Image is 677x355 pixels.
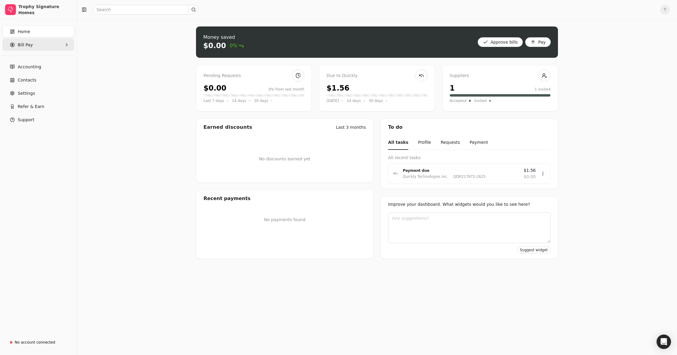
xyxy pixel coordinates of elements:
div: All recent tasks [388,155,550,161]
button: Pay [525,37,551,47]
div: 0% from last month [268,87,304,92]
div: Earned discounts [204,124,252,131]
input: Search [93,5,198,14]
div: QDR217872-2625 [451,174,486,180]
div: Due to Quickly [326,73,427,79]
span: Contacts [18,77,36,83]
span: [DATE] [326,98,339,104]
button: Support [2,114,74,126]
div: Payment due [403,168,519,174]
button: Requests [441,136,460,150]
span: Settings [18,90,35,97]
button: Refer & Earn [2,100,74,113]
div: 1 invited [535,87,550,92]
button: T [660,5,670,14]
span: 14 days [347,98,361,104]
span: 30 days [254,98,268,104]
span: Home [18,29,30,35]
span: Accepted [450,98,467,104]
span: Support [18,117,34,123]
div: $0.00 [203,41,226,51]
div: Pending Requests [204,73,304,79]
div: No discounts earned yet [259,146,311,172]
button: Suggest widget [517,246,550,254]
span: Accounting [18,64,41,70]
span: Invited [474,98,487,104]
p: No payments found [204,217,366,223]
span: $1.56 [524,167,536,174]
button: Payment [470,136,488,150]
span: Bill Pay [18,42,33,48]
span: 30 days [369,98,383,104]
span: $0.00 [524,174,536,180]
div: To do [381,119,558,136]
button: All tasks [388,136,408,150]
div: $0.00 [204,83,226,94]
a: Settings [2,87,74,99]
button: Approve bills [478,37,523,47]
div: Recent payments [196,190,373,207]
button: Profile [418,136,431,150]
span: 0% [230,42,244,49]
div: Money saved [203,34,244,41]
div: $1.56 [326,83,349,94]
span: Last 7 days [204,98,224,104]
a: No account connected [2,337,74,348]
div: 1 [450,83,455,94]
div: No account connected [15,340,55,345]
span: 14 days [232,98,246,104]
div: Improve your dashboard. What widgets would you like to see here? [388,201,550,208]
a: Accounting [2,61,74,73]
div: Trophy Signature Homes [18,4,72,16]
div: Suppliers [450,73,550,79]
div: Open Intercom Messenger [657,335,671,349]
a: Home [2,26,74,38]
div: Last 3 months [336,124,366,131]
button: Bill Pay [2,39,74,51]
span: Refer & Earn [18,103,44,110]
a: Contacts [2,74,74,86]
div: Quickly Technologies Inc. [403,174,448,180]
